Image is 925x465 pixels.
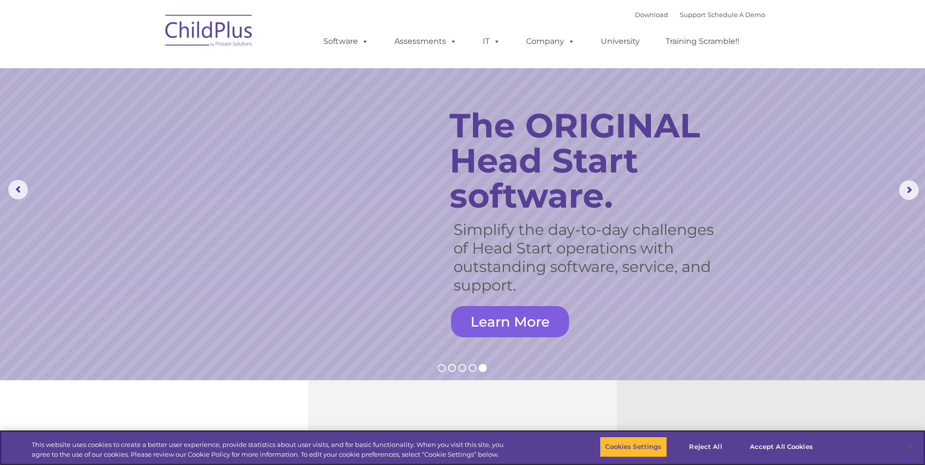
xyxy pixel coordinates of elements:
font: | [635,11,765,19]
button: Accept All Cookies [745,437,818,457]
a: University [591,32,649,51]
a: Training Scramble!! [656,32,749,51]
a: Software [314,32,378,51]
button: Cookies Settings [600,437,667,457]
a: Assessments [385,32,467,51]
rs-layer: The ORIGINAL Head Start software. [450,108,738,213]
img: ChildPlus by Procare Solutions [160,8,258,57]
a: Learn More [451,306,569,337]
button: Reject All [675,437,736,457]
span: Last name [136,64,165,72]
rs-layer: Simplify the day-to-day challenges of Head Start operations with outstanding software, service, a... [453,220,724,294]
button: Close [899,436,920,458]
span: Phone number [136,104,177,112]
div: This website uses cookies to create a better user experience, provide statistics about user visit... [32,440,509,459]
a: Schedule A Demo [708,11,765,19]
a: Download [635,11,668,19]
a: Support [680,11,706,19]
a: Company [516,32,585,51]
a: IT [473,32,510,51]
